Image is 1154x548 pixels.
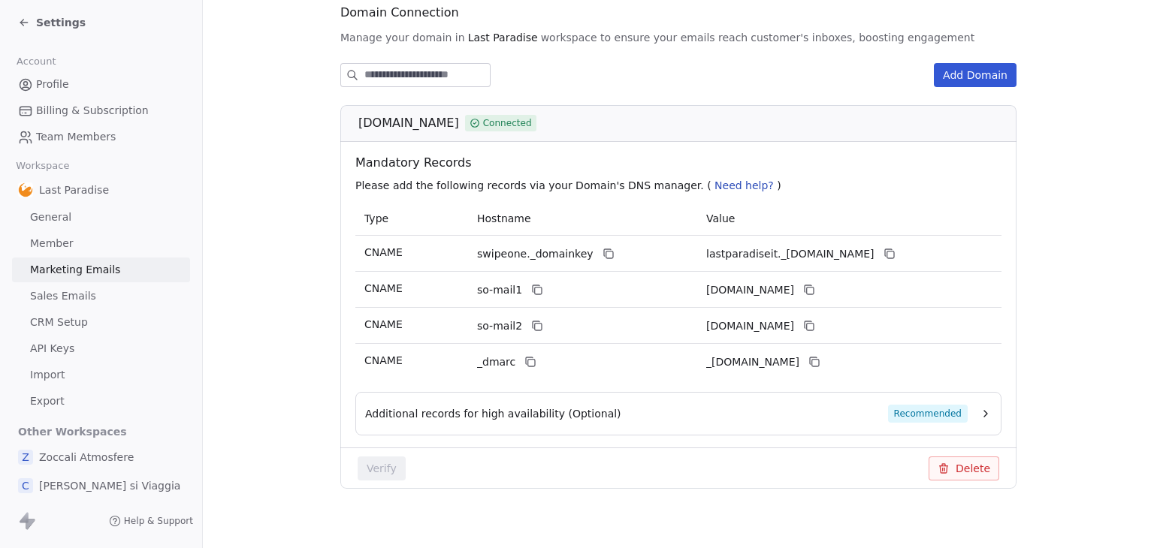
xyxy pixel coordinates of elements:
[30,209,71,225] span: General
[358,456,406,480] button: Verify
[706,212,735,224] span: Value
[30,341,74,357] span: API Keys
[12,363,190,387] a: Import
[10,155,76,177] span: Workspace
[109,515,193,527] a: Help & Support
[706,354,799,370] span: _dmarc.swipeone.email
[12,257,190,282] a: Marketing Emails
[929,456,999,480] button: Delete
[364,282,403,294] span: CNAME
[12,231,190,256] a: Member
[12,420,133,444] span: Other Workspaces
[12,336,190,361] a: API Keys
[706,282,794,298] span: lastparadiseit1.swipeone.email
[364,354,403,366] span: CNAME
[39,478,180,493] span: [PERSON_NAME] si Viaggia
[340,4,459,22] span: Domain Connection
[39,182,109,197] span: Last Paradise
[477,354,515,370] span: _dmarc
[12,389,190,414] a: Export
[483,116,532,130] span: Connected
[340,30,465,45] span: Manage your domain in
[934,63,1017,87] button: Add Domain
[706,318,794,334] span: lastparadiseit2.swipeone.email
[12,284,190,309] a: Sales Emails
[36,103,149,119] span: Billing & Subscription
[477,318,522,334] span: so-mail2
[36,129,116,145] span: Team Members
[358,114,459,132] span: [DOMAIN_NAME]
[365,406,621,421] span: Additional records for high availability (Optional)
[364,211,459,227] p: Type
[36,77,69,92] span: Profile
[124,515,193,527] span: Help & Support
[12,205,190,230] a: General
[468,30,538,45] span: Last Paradise
[541,30,748,45] span: workspace to ensure your emails reach
[30,393,65,409] span: Export
[477,212,531,224] span: Hostname
[39,450,134,465] span: Zoccali Atmosfere
[365,405,992,423] button: Additional records for high availability (Optional)Recommended
[30,288,96,304] span: Sales Emails
[477,246,594,262] span: swipeone._domainkey
[364,318,403,330] span: CNAME
[12,72,190,97] a: Profile
[30,315,88,330] span: CRM Setup
[706,246,875,262] span: lastparadiseit._domainkey.swipeone.email
[364,246,403,258] span: CNAME
[12,310,190,335] a: CRM Setup
[888,405,968,423] span: Recommended
[477,282,522,298] span: so-mail1
[12,98,190,123] a: Billing & Subscription
[30,262,120,278] span: Marketing Emails
[10,50,62,73] span: Account
[355,154,1007,172] span: Mandatory Records
[751,30,974,45] span: customer's inboxes, boosting engagement
[355,178,1007,193] p: Please add the following records via your Domain's DNS manager. ( )
[714,179,774,191] span: Need help?
[12,125,190,149] a: Team Members
[18,182,33,197] img: lastparadise-pittogramma.jpg
[36,15,86,30] span: Settings
[18,478,33,493] span: C
[30,367,65,383] span: Import
[18,450,33,465] span: Z
[18,15,86,30] a: Settings
[30,236,74,251] span: Member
